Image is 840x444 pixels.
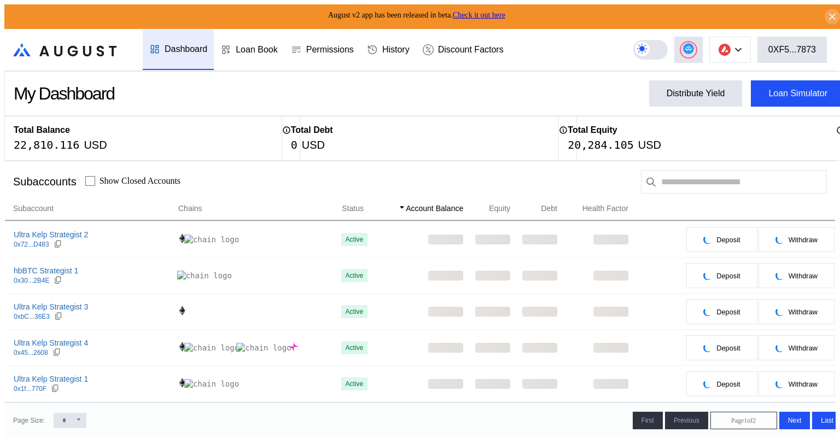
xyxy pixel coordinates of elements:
[289,342,299,352] img: chain logo
[214,30,284,70] a: Loan Book
[14,125,70,135] h2: Total Balance
[716,344,740,352] span: Deposit
[177,342,187,352] img: chain logo
[14,277,49,284] div: 0x30...2B4E
[346,344,364,352] div: Active
[638,138,661,151] div: USD
[649,80,743,107] button: Distribute Yield
[14,302,88,312] div: Ultra Kelp Strategist 3
[143,30,214,70] a: Dashboard
[703,379,712,388] img: pending
[758,299,835,325] button: pendingWithdraw
[665,412,708,429] button: Previous
[775,307,784,316] img: pending
[775,379,784,388] img: pending
[731,417,756,425] span: Page 1 of 2
[775,271,784,280] img: pending
[686,299,757,325] button: pendingDeposit
[406,203,463,214] span: Account Balance
[177,306,187,316] img: chain logo
[346,272,364,279] div: Active
[291,125,333,135] h2: Total Debt
[177,233,187,243] img: chain logo
[346,380,364,388] div: Active
[14,349,48,357] div: 0x45...2608
[582,203,628,214] span: Health Factor
[716,308,740,316] span: Deposit
[14,266,78,276] div: hbBTC Strategist 1
[789,308,818,316] span: Withdraw
[686,226,757,253] button: pendingDeposit
[100,176,180,186] label: Show Closed Accounts
[788,417,802,424] span: Next
[821,417,833,424] span: Last
[775,343,784,352] img: pending
[177,378,187,388] img: chain logo
[14,138,79,151] div: 22,810.116
[719,44,731,56] img: chain logo
[236,45,278,55] div: Loan Book
[768,89,827,98] div: Loan Simulator
[306,45,354,55] div: Permissions
[177,271,232,281] img: chain logo
[641,417,654,424] span: First
[775,235,784,244] img: pending
[346,308,364,316] div: Active
[14,374,88,384] div: Ultra Kelp Strategist 1
[184,379,239,389] img: chain logo
[716,380,740,388] span: Deposit
[709,37,751,63] button: chain logo
[14,230,88,239] div: Ultra Kelp Strategist 2
[758,335,835,361] button: pendingWithdraw
[165,44,207,54] div: Dashboard
[13,176,77,188] div: Subaccounts
[178,203,202,214] span: Chains
[14,84,114,104] div: My Dashboard
[703,307,712,316] img: pending
[716,272,740,280] span: Deposit
[686,335,757,361] button: pendingDeposit
[14,338,88,348] div: Ultra Kelp Strategist 4
[236,343,291,353] img: chain logo
[789,272,818,280] span: Withdraw
[789,236,818,244] span: Withdraw
[453,11,505,19] a: Check it out here
[291,138,297,151] div: 0
[14,385,46,393] div: 0x1f...770F
[328,11,505,19] span: August v2 app has been released in beta.
[758,262,835,289] button: pendingWithdraw
[568,125,617,135] h2: Total Equity
[184,235,239,244] img: chain logo
[13,417,45,424] div: Page Size:
[284,30,360,70] a: Permissions
[633,412,663,429] button: First
[346,236,364,243] div: Active
[757,37,827,63] button: 0XF5...7873
[716,236,740,244] span: Deposit
[14,313,50,320] div: 0xbC...36E3
[416,30,510,70] a: Discount Factors
[568,138,633,151] div: 20,284.105
[382,45,410,55] div: History
[686,371,757,397] button: pendingDeposit
[489,203,510,214] span: Equity
[703,271,712,280] img: pending
[438,45,504,55] div: Discount Factors
[84,138,107,151] div: USD
[302,138,325,151] div: USD
[789,380,818,388] span: Withdraw
[667,89,725,98] div: Distribute Yield
[13,203,54,214] span: Subaccount
[789,344,818,352] span: Withdraw
[674,417,699,424] span: Previous
[703,343,712,352] img: pending
[541,203,557,214] span: Debt
[758,226,835,253] button: pendingWithdraw
[184,343,239,353] img: chain logo
[703,235,712,244] img: pending
[360,30,416,70] a: History
[758,371,835,397] button: pendingWithdraw
[14,241,49,248] div: 0x72...D483
[686,262,757,289] button: pendingDeposit
[779,412,810,429] button: Next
